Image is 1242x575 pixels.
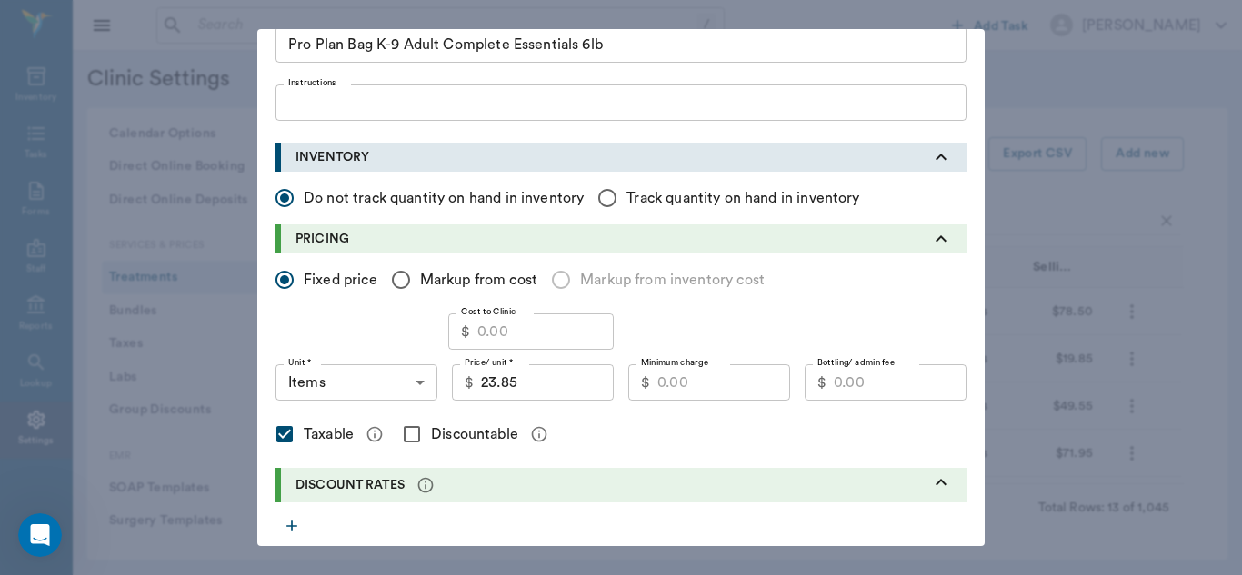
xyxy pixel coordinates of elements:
p: $ [817,372,826,393]
span: Tickets [205,453,250,466]
label: Minimum charge [641,356,708,369]
button: Send us a message [84,320,280,356]
span: Fixed price [304,269,377,291]
h1: Messages [135,8,233,39]
div: Close [319,7,352,40]
div: • [DATE] [174,216,225,235]
span: Do not track quantity on hand in inventory [304,187,584,209]
img: Profile image for Alana [21,198,57,234]
iframe: Intercom live chat [18,513,62,557]
div: [PERSON_NAME] [65,283,170,302]
button: Help [273,408,364,481]
span: Taxable [304,423,354,445]
div: Items [275,364,437,401]
span: Markup from inventory cost [580,269,765,291]
label: Bottling/ admin fee [817,356,895,369]
div: • [DATE] [174,283,225,302]
span: Markup from cost [420,269,537,291]
img: Profile image for Lizbeth [21,332,57,369]
span: Rate your conversation [65,333,213,348]
label: Instructions [288,76,336,89]
p: $ [465,372,474,393]
div: [PERSON_NAME] [65,149,170,168]
button: Messages [91,408,182,481]
img: Profile image for Lizbeth [21,64,57,100]
label: Unit * [288,356,311,369]
label: Price/ unit * [465,356,514,369]
img: Profile image for Lizbeth [21,131,57,167]
p: PRICING [295,230,349,249]
input: 0.00 [477,313,614,350]
span: Help [304,453,333,466]
p: $ [641,372,650,393]
button: message [526,421,553,448]
span: Rate your conversation [65,64,213,79]
span: Track quantity on hand in inventory [626,187,859,209]
p: INVENTORY [295,148,369,167]
div: • [DATE] [174,82,225,101]
img: Profile image for Alana [21,265,57,302]
input: 0.00 [481,364,614,401]
div: [PERSON_NAME] [65,216,170,235]
div: • [DATE] [174,149,225,168]
input: 0.00 [657,364,790,401]
span: Messages [101,453,171,466]
span: Discountable [431,423,518,445]
button: Tickets [182,408,273,481]
img: Profile image for Alana [21,400,57,436]
button: message [412,471,439,499]
label: Cost to Clinic [461,305,516,318]
p: DISCOUNT RATES [295,476,405,495]
span: Home [26,453,64,466]
div: [PERSON_NAME] [65,351,170,370]
input: 0.00 [834,364,967,401]
p: $ [461,321,470,342]
div: [PERSON_NAME] [65,82,170,101]
div: • [DATE] [174,351,225,370]
button: message [361,421,388,448]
